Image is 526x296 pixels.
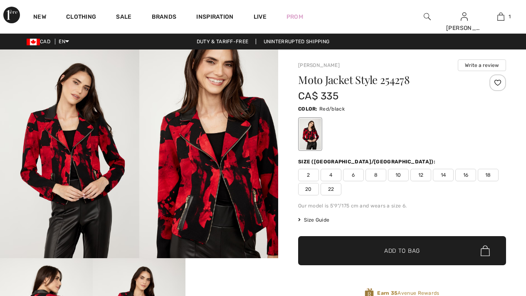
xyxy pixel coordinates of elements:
[298,202,506,210] div: Our model is 5'9"/175 cm and wears a size 6.
[509,13,511,20] span: 1
[433,169,454,181] span: 14
[27,39,54,44] span: CAD
[298,183,319,195] span: 20
[384,247,420,255] span: Add to Bag
[116,13,131,22] a: Sale
[299,118,321,150] div: Red/black
[473,234,518,254] iframe: Opens a widget where you can find more information
[319,106,345,112] span: Red/black
[458,59,506,71] button: Write a review
[298,62,340,68] a: [PERSON_NAME]
[461,12,468,20] a: Sign In
[455,169,476,181] span: 16
[377,290,398,296] strong: Earn 35
[298,158,437,165] div: Size ([GEOGRAPHIC_DATA]/[GEOGRAPHIC_DATA]):
[478,169,499,181] span: 18
[298,74,472,85] h1: Moto Jacket Style 254278
[298,216,329,224] span: Size Guide
[298,90,338,102] span: CA$ 335
[298,106,318,112] span: Color:
[461,12,468,22] img: My Info
[33,13,46,22] a: New
[483,12,519,22] a: 1
[254,12,267,21] a: Live
[365,169,386,181] span: 8
[66,13,96,22] a: Clothing
[497,12,504,22] img: My Bag
[59,39,69,44] span: EN
[286,12,303,21] a: Prom
[139,49,279,258] img: Moto Jacket Style 254278. 2
[152,13,177,22] a: Brands
[196,13,233,22] span: Inspiration
[446,24,482,32] div: [PERSON_NAME]
[388,169,409,181] span: 10
[298,236,506,265] button: Add to Bag
[424,12,431,22] img: search the website
[27,39,40,45] img: Canadian Dollar
[343,169,364,181] span: 6
[321,183,341,195] span: 22
[3,7,20,23] img: 1ère Avenue
[410,169,431,181] span: 12
[321,169,341,181] span: 4
[298,169,319,181] span: 2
